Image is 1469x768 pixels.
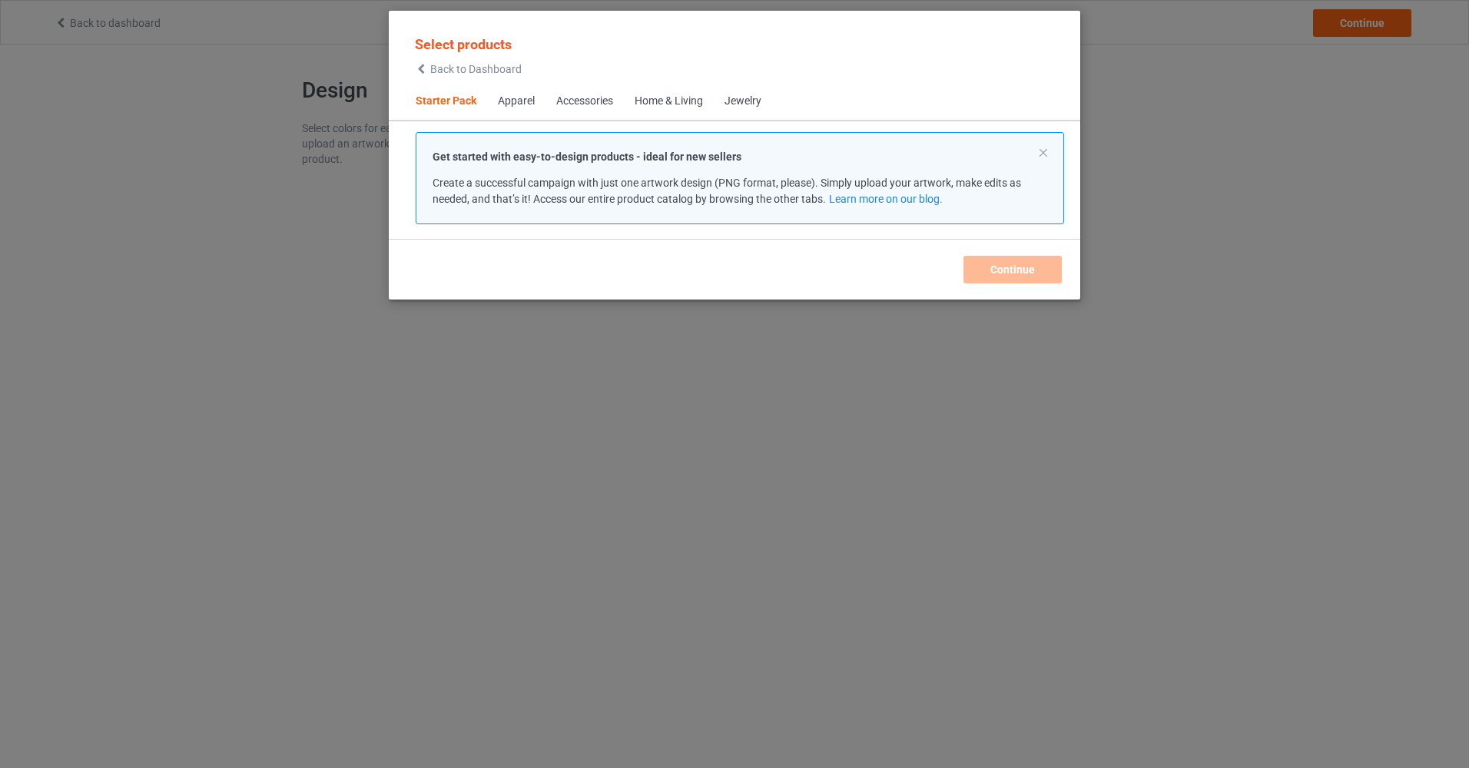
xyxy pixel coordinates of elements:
[556,94,613,109] div: Accessories
[725,94,761,109] div: Jewelry
[433,177,1021,205] span: Create a successful campaign with just one artwork design (PNG format, please). Simply upload you...
[405,83,487,120] span: Starter Pack
[498,94,535,109] div: Apparel
[433,151,741,163] strong: Get started with easy-to-design products - ideal for new sellers
[829,193,943,205] a: Learn more on our blog.
[415,36,512,52] span: Select products
[430,63,522,75] span: Back to Dashboard
[635,94,703,109] div: Home & Living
